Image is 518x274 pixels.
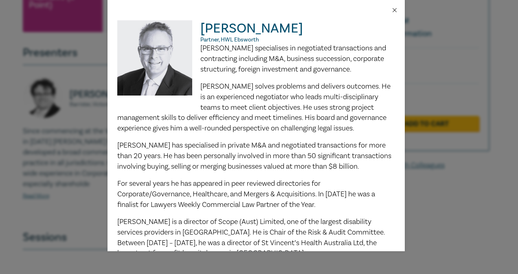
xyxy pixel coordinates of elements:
[391,7,398,14] button: Close
[117,20,395,43] h2: [PERSON_NAME]
[117,217,385,258] span: [PERSON_NAME] is a director of Scope (Aust) Limited, one of the largest disability services provi...
[117,179,375,209] span: For several years he has appeared in peer reviewed directories for Corporate/Governance, Healthca...
[200,43,386,74] span: [PERSON_NAME] specialises in negotiated transactions and contracting including M&A, business succ...
[117,20,201,104] img: Brendan Earle
[117,141,391,171] span: [PERSON_NAME] has specialised in private M&A and negotiated transactions for more than 20 years. ...
[117,82,391,133] span: [PERSON_NAME] solves problems and delivers outcomes. He is an experienced negotiator who leads mu...
[200,36,259,43] span: Partner, HWL Ebsworth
